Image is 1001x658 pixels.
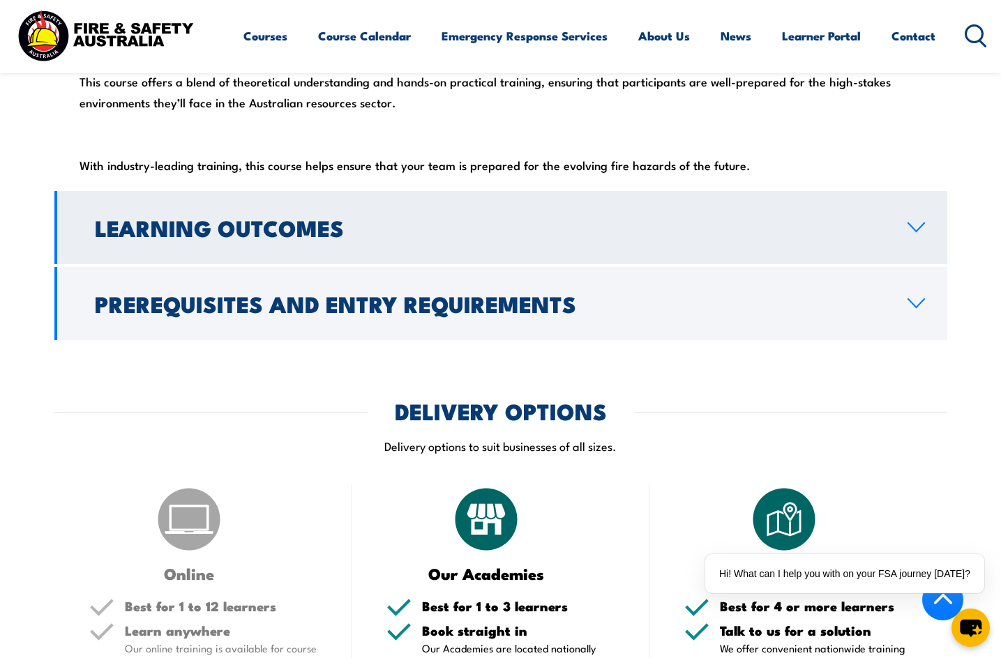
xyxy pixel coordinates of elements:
[422,599,615,613] h5: Best for 1 to 3 learners
[54,191,947,264] a: Learning Outcomes
[720,599,912,613] h5: Best for 4 or more learners
[318,17,411,54] a: Course Calendar
[95,293,885,313] h2: Prerequisites and Entry Requirements
[89,565,289,581] h3: Online
[721,17,751,54] a: News
[422,624,615,637] h5: Book straight in
[243,17,287,54] a: Courses
[125,624,317,637] h5: Learn anywhere
[125,599,317,613] h5: Best for 1 to 12 learners
[54,438,947,454] p: Delivery options to suit businesses of all sizes.
[951,609,990,647] button: chat-button
[442,17,608,54] a: Emergency Response Services
[684,565,885,581] h3: Your Location
[782,17,861,54] a: Learner Portal
[395,401,607,420] h2: DELIVERY OPTIONS
[386,565,587,581] h3: Our Academies
[720,624,912,637] h5: Talk to us for a solution
[95,217,885,237] h2: Learning Outcomes
[891,17,935,54] a: Contact
[54,267,947,340] a: Prerequisites and Entry Requirements
[638,17,690,54] a: About Us
[705,554,984,593] div: Hi! What can I help you with on your FSA journey [DATE]?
